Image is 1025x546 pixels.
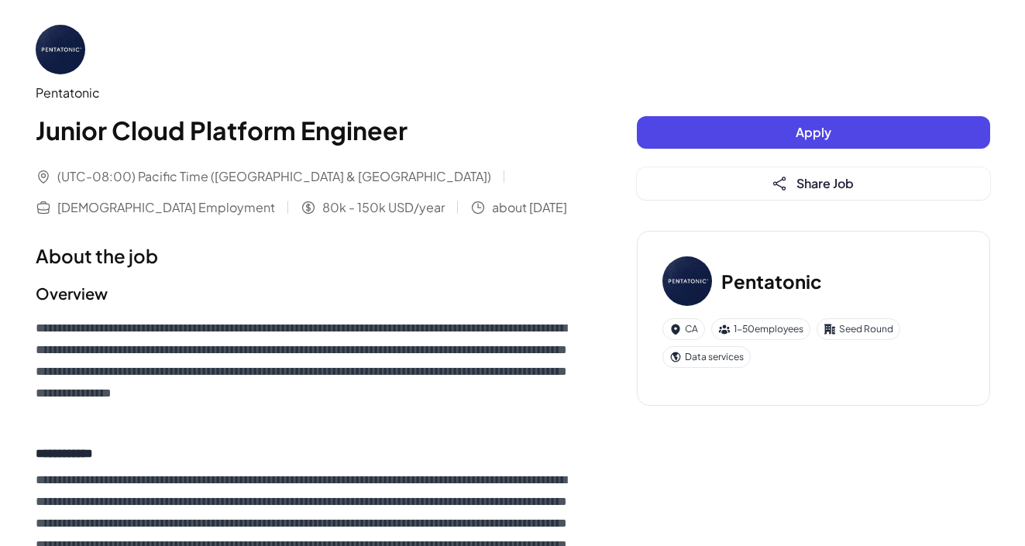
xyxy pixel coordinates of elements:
span: Share Job [796,175,854,191]
div: Seed Round [817,318,900,340]
div: CA [662,318,705,340]
div: 1-50 employees [711,318,810,340]
span: (UTC-08:00) Pacific Time ([GEOGRAPHIC_DATA] & [GEOGRAPHIC_DATA]) [57,167,491,186]
div: Data services [662,346,751,368]
span: 80k - 150k USD/year [322,198,445,217]
button: Share Job [637,167,990,200]
h1: Junior Cloud Platform Engineer [36,112,575,149]
h3: Pentatonic [721,267,822,295]
span: [DEMOGRAPHIC_DATA] Employment [57,198,275,217]
h1: About the job [36,242,575,270]
button: Apply [637,116,990,149]
div: Pentatonic [36,84,575,102]
h2: Overview [36,282,575,305]
img: Pe [662,256,712,306]
span: about [DATE] [492,198,567,217]
span: Apply [796,124,831,140]
img: Pe [36,25,85,74]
